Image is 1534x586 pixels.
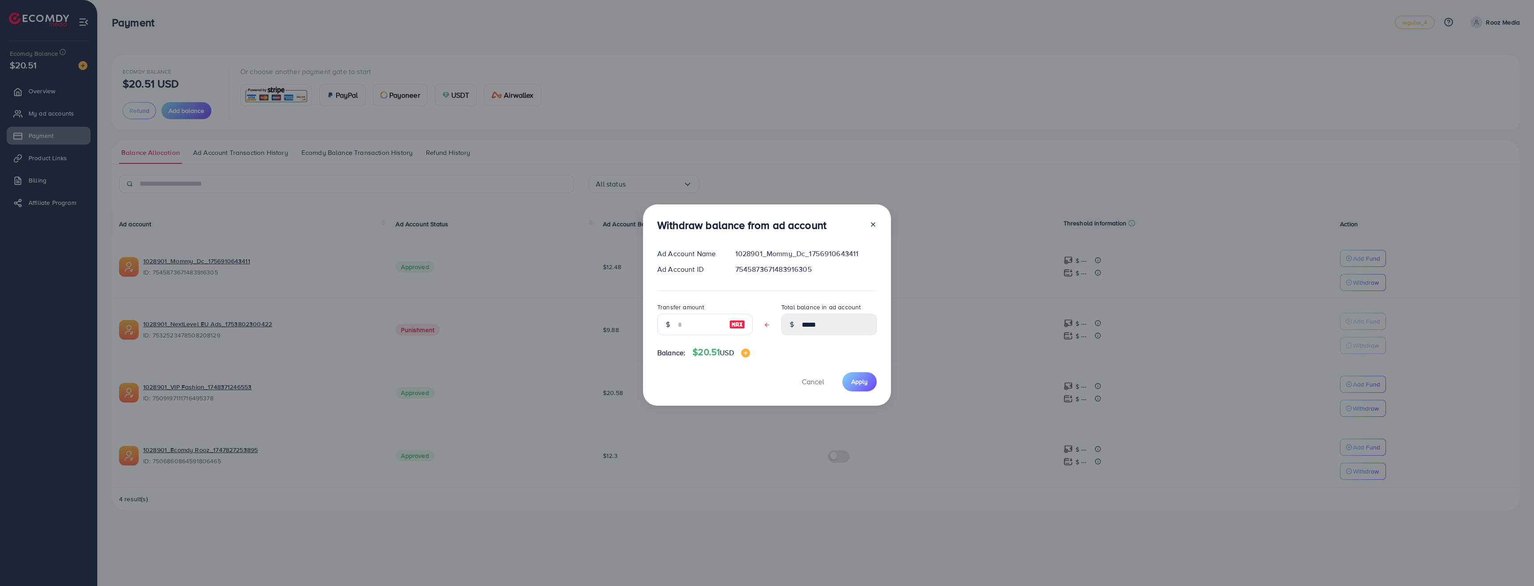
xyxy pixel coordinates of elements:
span: Apply [851,377,868,386]
span: Cancel [802,377,824,387]
h3: Withdraw balance from ad account [657,219,826,232]
h4: $20.51 [693,347,750,358]
label: Transfer amount [657,303,704,312]
iframe: Chat [1496,546,1527,579]
img: image [741,349,750,357]
label: Total balance in ad account [781,303,861,312]
div: Ad Account Name [650,249,728,259]
button: Apply [842,372,877,391]
span: Balance: [657,348,685,358]
div: Ad Account ID [650,264,728,274]
button: Cancel [791,372,835,391]
img: image [729,319,745,330]
div: 7545873671483916305 [728,264,884,274]
div: 1028901_Mommy_Dc_1756910643411 [728,249,884,259]
span: USD [720,348,734,357]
